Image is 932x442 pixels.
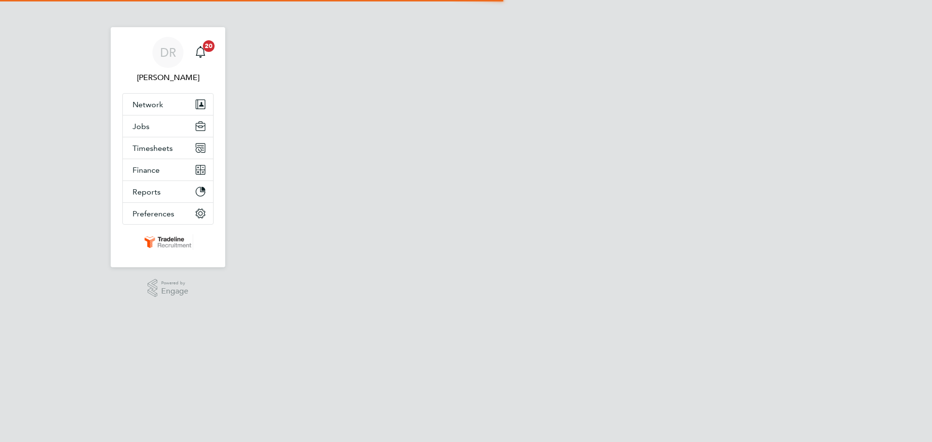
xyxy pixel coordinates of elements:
[133,209,174,218] span: Preferences
[123,203,213,224] button: Preferences
[133,144,173,153] span: Timesheets
[133,100,163,109] span: Network
[123,94,213,115] button: Network
[122,37,214,83] a: DR[PERSON_NAME]
[191,37,210,68] a: 20
[133,122,150,131] span: Jobs
[148,279,189,297] a: Powered byEngage
[143,234,193,250] img: tradelinerecruitment-logo-retina.png
[111,27,225,267] nav: Main navigation
[203,40,215,52] span: 20
[161,279,188,287] span: Powered by
[160,46,176,59] span: DR
[161,287,188,295] span: Engage
[122,234,214,250] a: Go to home page
[123,115,213,137] button: Jobs
[133,165,160,175] span: Finance
[123,137,213,159] button: Timesheets
[133,187,161,196] span: Reports
[123,181,213,202] button: Reports
[123,159,213,180] button: Finance
[122,72,214,83] span: Demi Richens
